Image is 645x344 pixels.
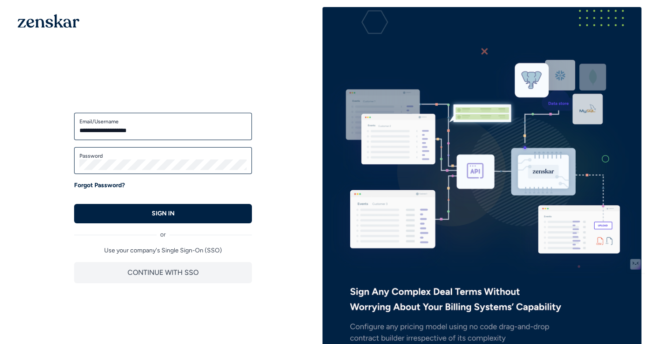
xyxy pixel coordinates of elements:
[74,181,125,190] a: Forgot Password?
[74,262,252,283] button: CONTINUE WITH SSO
[74,204,252,223] button: SIGN IN
[79,118,247,125] label: Email/Username
[152,209,175,218] p: SIGN IN
[18,14,79,28] img: 1OGAJ2xQqyY4LXKgY66KYq0eOWRCkrZdAb3gUhuVAqdWPZE9SRJmCz+oDMSn4zDLXe31Ii730ItAGKgCKgCCgCikA4Av8PJUP...
[74,223,252,239] div: or
[79,152,247,159] label: Password
[74,246,252,255] p: Use your company's Single Sign-On (SSO)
